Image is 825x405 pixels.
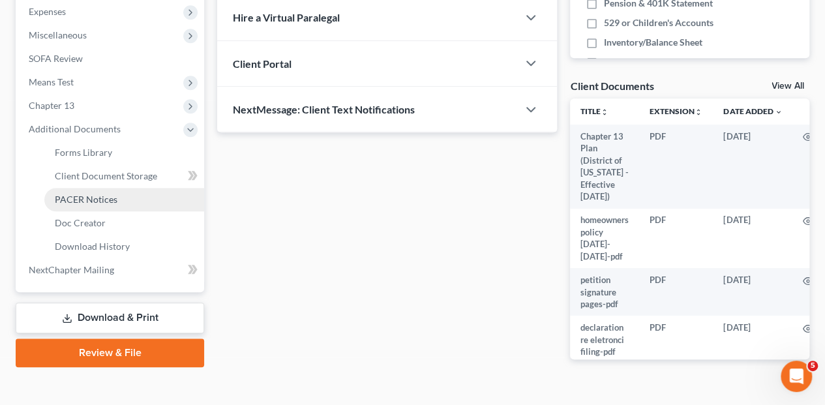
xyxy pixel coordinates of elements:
[570,125,639,209] td: Chapter 13 Plan (District of [US_STATE] - Effective [DATE])
[55,170,157,181] span: Client Document Storage
[713,209,792,269] td: [DATE]
[233,103,415,115] span: NextMessage: Client Text Notifications
[604,36,702,49] span: Inventory/Balance Sheet
[774,108,782,116] i: expand_more
[650,106,702,116] a: Extensionunfold_more
[44,235,204,258] a: Download History
[639,268,713,316] td: PDF
[772,82,804,91] a: View All
[695,108,702,116] i: unfold_more
[713,316,792,363] td: [DATE]
[16,303,204,333] a: Download & Print
[639,125,713,209] td: PDF
[604,16,713,29] span: 529 or Children's Accounts
[570,79,653,93] div: Client Documents
[233,57,292,70] span: Client Portal
[55,217,106,228] span: Doc Creator
[44,141,204,164] a: Forms Library
[604,55,682,68] span: Court Appearances
[44,164,204,188] a: Client Document Storage
[16,338,204,367] a: Review & File
[639,316,713,363] td: PDF
[713,125,792,209] td: [DATE]
[570,316,639,363] td: declaration re eletronci filing-pdf
[29,76,74,87] span: Means Test
[29,6,66,17] span: Expenses
[639,209,713,269] td: PDF
[807,361,818,371] span: 5
[713,268,792,316] td: [DATE]
[55,194,117,205] span: PACER Notices
[29,123,121,134] span: Additional Documents
[18,258,204,282] a: NextChapter Mailing
[29,53,83,64] span: SOFA Review
[29,29,87,40] span: Miscellaneous
[601,108,608,116] i: unfold_more
[55,147,112,158] span: Forms Library
[723,106,782,116] a: Date Added expand_more
[55,241,130,252] span: Download History
[44,211,204,235] a: Doc Creator
[233,11,340,23] span: Hire a Virtual Paralegal
[580,106,608,116] a: Titleunfold_more
[29,100,74,111] span: Chapter 13
[29,264,114,275] span: NextChapter Mailing
[570,209,639,269] td: homeowners policy [DATE]-[DATE]-pdf
[570,268,639,316] td: petition signature pages-pdf
[44,188,204,211] a: PACER Notices
[781,361,812,392] iframe: Intercom live chat
[18,47,204,70] a: SOFA Review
